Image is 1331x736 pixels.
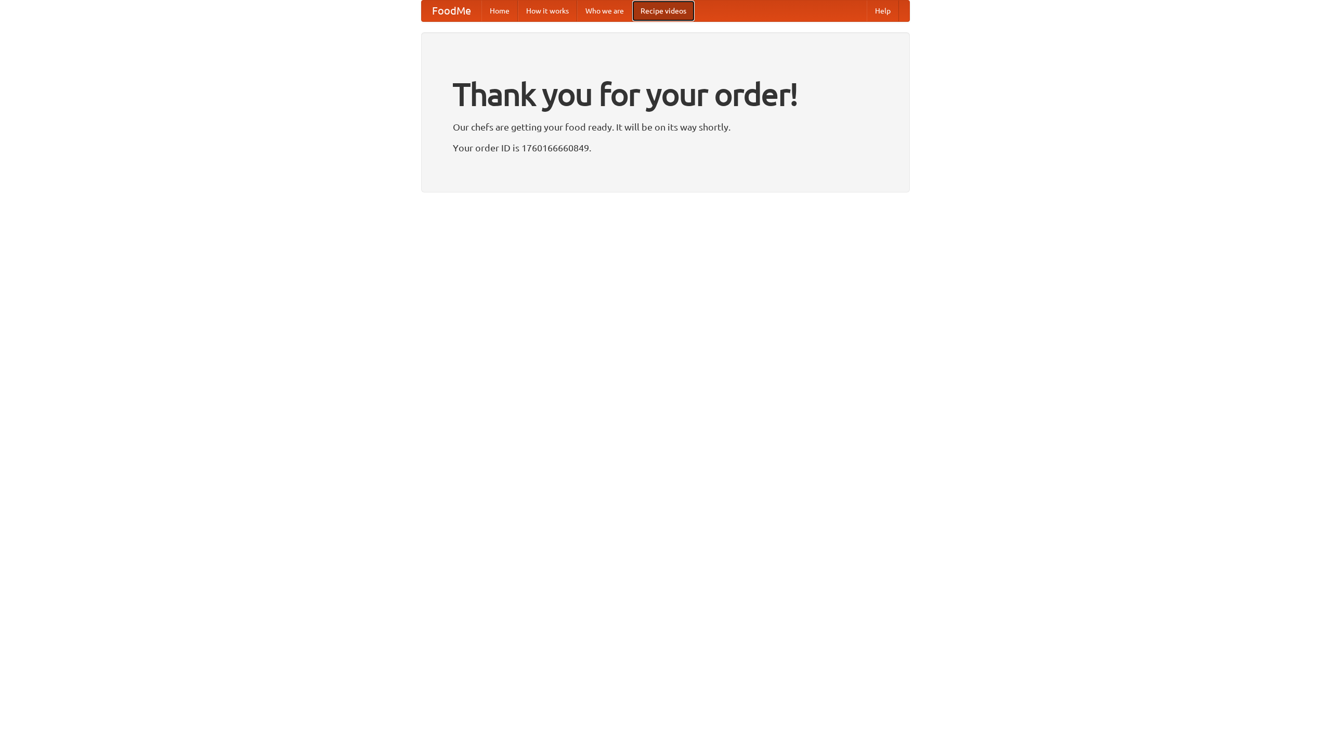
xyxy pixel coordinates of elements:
a: Help [867,1,899,21]
a: Recipe videos [632,1,695,21]
p: Our chefs are getting your food ready. It will be on its way shortly. [453,119,878,135]
a: Home [481,1,518,21]
a: Who we are [577,1,632,21]
h1: Thank you for your order! [453,69,878,119]
a: How it works [518,1,577,21]
a: FoodMe [422,1,481,21]
p: Your order ID is 1760166660849. [453,140,878,156]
